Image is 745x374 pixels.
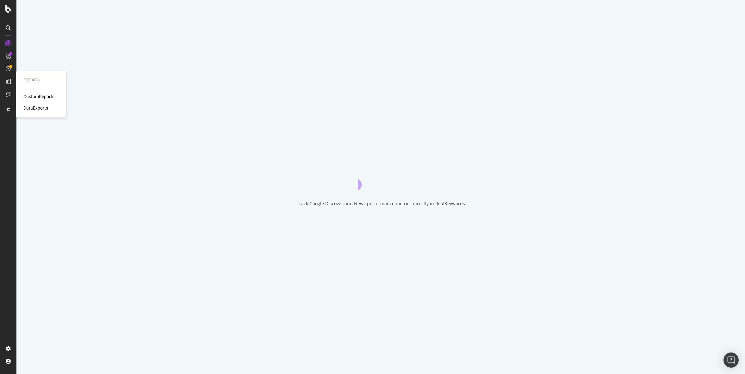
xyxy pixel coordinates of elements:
div: Reports [23,78,59,83]
a: CustomReports [23,93,54,100]
a: DataExports [23,105,48,111]
div: animation [358,168,404,190]
div: Open Intercom Messenger [723,352,739,368]
div: Track Google Discover and News performance metrics directly in RealKeywords [297,200,465,207]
